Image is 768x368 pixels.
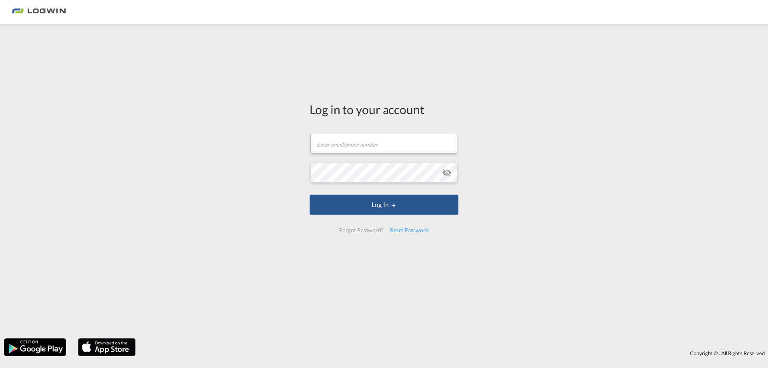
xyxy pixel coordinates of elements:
[442,168,452,177] md-icon: icon-eye-off
[387,223,432,237] div: Reset Password
[77,338,136,357] img: apple.png
[336,223,386,237] div: Forgot Password?
[12,3,66,21] img: bc73a0e0d8c111efacd525e4c8ad7d32.png
[310,134,457,154] input: Enter email/phone number
[140,346,768,360] div: Copyright © . All Rights Reserved
[310,195,458,215] button: LOGIN
[310,101,458,118] div: Log in to your account
[3,338,67,357] img: google.png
